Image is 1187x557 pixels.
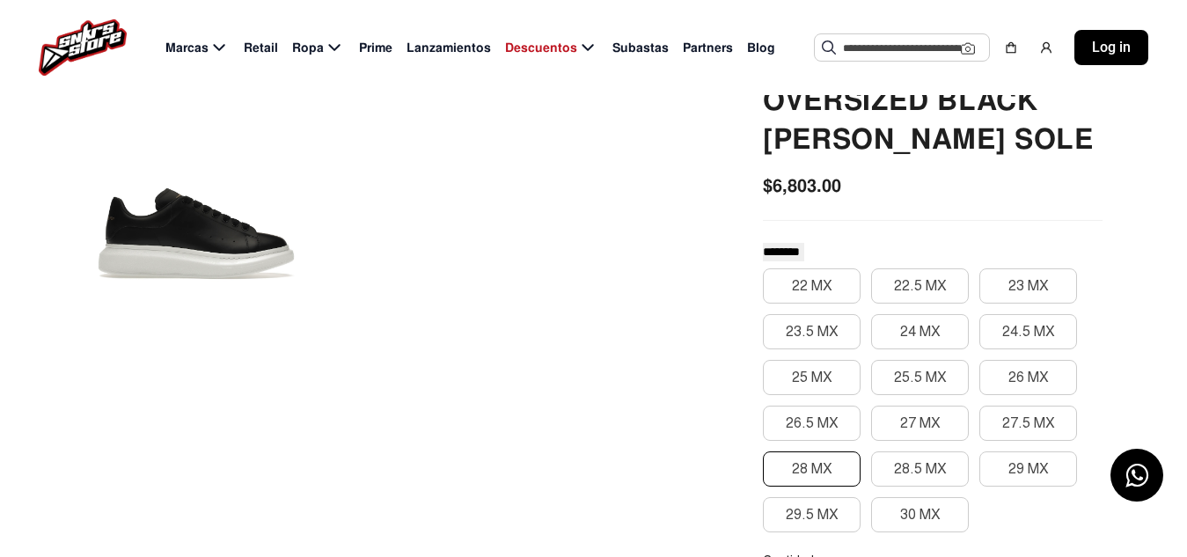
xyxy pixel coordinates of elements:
span: $6,803.00 [763,172,841,199]
span: Descuentos [505,39,577,57]
button: 25.5 MX [871,360,969,395]
span: Prime [359,39,392,57]
button: 27.5 MX [979,406,1077,441]
button: 28.5 MX [871,451,969,487]
span: Retail [244,39,278,57]
img: user [1039,40,1053,55]
button: 22 MX [763,268,861,304]
img: shopping [1004,40,1018,55]
img: Cámara [961,41,975,55]
button: 30 MX [871,497,969,532]
span: Marcas [165,39,209,57]
span: Subastas [612,39,669,57]
span: Partners [683,39,733,57]
img: logo [39,19,127,76]
button: 27 MX [871,406,969,441]
button: 23 MX [979,268,1077,304]
button: 26 MX [979,360,1077,395]
h2: Tenis [PERSON_NAME] Oversized Black [PERSON_NAME] Sole [763,43,1103,159]
span: Log in [1092,37,1131,58]
span: Ropa [292,39,324,57]
button: 29 MX [979,451,1077,487]
button: 28 MX [763,451,861,487]
img: Buscar [822,40,836,55]
button: 24 MX [871,314,969,349]
button: 29.5 MX [763,497,861,532]
span: Lanzamientos [407,39,491,57]
span: Blog [747,39,775,57]
button: 25 MX [763,360,861,395]
button: 23.5 MX [763,314,861,349]
button: 24.5 MX [979,314,1077,349]
button: 26.5 MX [763,406,861,441]
button: 22.5 MX [871,268,969,304]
